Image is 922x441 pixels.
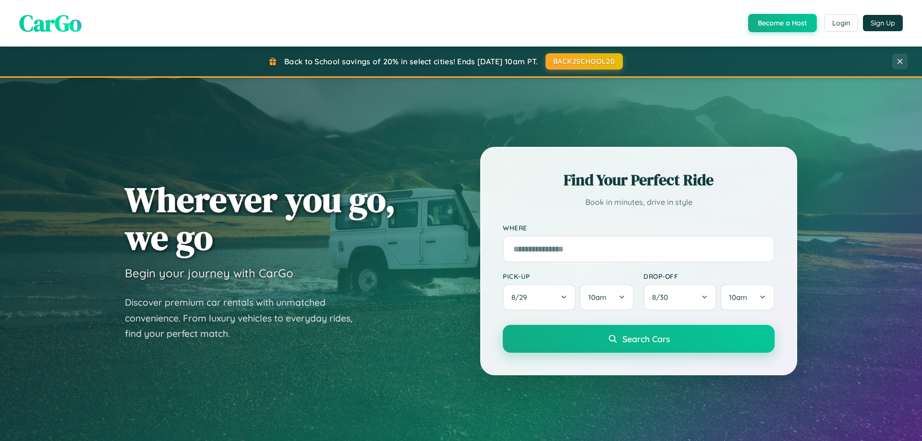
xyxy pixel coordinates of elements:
span: Search Cars [622,334,670,344]
p: Book in minutes, drive in style [503,195,775,209]
button: BACK2SCHOOL20 [546,53,623,70]
button: Search Cars [503,325,775,353]
button: Become a Host [748,14,817,32]
label: Where [503,224,775,232]
button: 10am [720,284,775,310]
h1: Wherever you go, we go [125,180,396,256]
span: 8 / 29 [511,293,532,302]
button: 10am [580,284,634,310]
button: Sign Up [863,15,903,31]
p: Discover premium car rentals with unmatched convenience. From luxury vehicles to everyday rides, ... [125,295,365,342]
h2: Find Your Perfect Ride [503,169,775,191]
span: 8 / 30 [652,293,673,302]
span: 10am [588,293,607,302]
span: Back to School savings of 20% in select cities! Ends [DATE] 10am PT. [284,57,538,66]
h3: Begin your journey with CarGo [125,266,293,280]
span: 10am [729,293,747,302]
label: Drop-off [643,272,775,280]
button: 8/29 [503,284,576,310]
button: 8/30 [643,284,716,310]
label: Pick-up [503,272,634,280]
button: Login [824,14,858,32]
span: CarGo [19,7,82,39]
